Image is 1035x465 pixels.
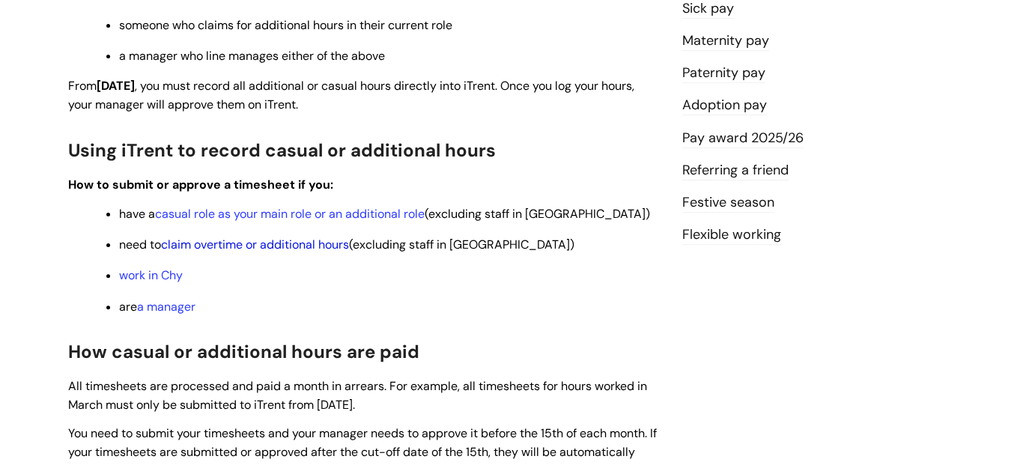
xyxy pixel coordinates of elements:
[97,78,135,94] strong: [DATE]
[68,139,496,162] span: Using iTrent to record casual or additional hours
[119,48,385,64] span: a manager who line manages either of the above
[682,225,781,245] a: Flexible working
[155,206,425,222] a: casual role as your main role or an additional role
[68,177,333,192] strong: How to submit or approve a timesheet if you:
[137,299,195,314] a: a manager
[682,193,774,213] a: Festive season
[119,17,452,33] span: someone who claims for additional hours in their current role
[119,267,183,283] a: work in Chy
[119,206,650,222] span: have a (excluding staff in [GEOGRAPHIC_DATA])
[682,129,804,148] a: Pay award 2025/26
[161,237,349,252] a: claim overtime or additional hours
[68,78,634,112] span: From , you must record all additional or casual hours directly into iTrent. Once you log your hou...
[68,340,419,363] span: How casual or additional hours are paid
[68,378,647,413] span: All timesheets are processed and paid a month in arrears. For example, all timesheets for hours w...
[682,96,767,115] a: Adoption pay
[119,237,574,252] span: need to (excluding staff in [GEOGRAPHIC_DATA])
[682,161,789,180] a: Referring a friend
[682,31,769,51] a: Maternity pay
[682,64,765,83] a: Paternity pay
[119,299,195,314] span: are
